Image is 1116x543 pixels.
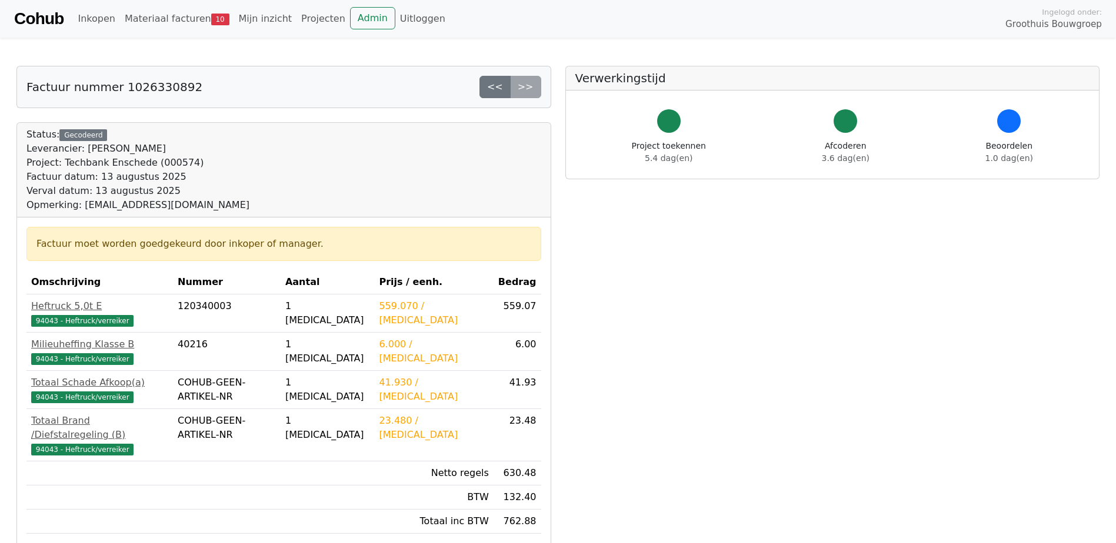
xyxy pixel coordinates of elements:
[26,156,249,170] div: Project: Techbank Enschede (000574)
[31,444,134,455] span: 94043 - Heftruck/verreiker
[173,409,281,461] td: COHUB-GEEN-ARTIKEL-NR
[494,371,541,409] td: 41.93
[285,337,370,366] div: 1 [MEDICAL_DATA]
[31,299,168,327] a: Heftruck 5,0t E94043 - Heftruck/verreiker
[374,510,493,534] td: Totaal inc BTW
[297,7,350,31] a: Projecten
[26,270,173,294] th: Omschrijving
[31,337,168,366] a: Milieuheffing Klasse B94043 - Heftruck/verreiker
[379,299,488,327] div: 559.070 / [MEDICAL_DATA]
[1042,6,1102,18] span: Ingelogd onder:
[1005,18,1102,31] span: Groothuis Bouwgroep
[73,7,119,31] a: Inkopen
[494,409,541,461] td: 23.48
[822,153,870,163] span: 3.6 dag(en)
[285,376,370,404] div: 1 [MEDICAL_DATA]
[31,414,168,456] a: Totaal Brand /Diefstalregeling (B)94043 - Heftruck/verreiker
[494,510,541,534] td: 762.88
[281,270,375,294] th: Aantal
[379,376,488,404] div: 41.930 / [MEDICAL_DATA]
[31,299,168,313] div: Heftruck 5,0t E
[350,7,395,29] a: Admin
[31,337,168,351] div: Milieuheffing Klasse B
[374,270,493,294] th: Prijs / eenh.
[31,353,134,365] span: 94043 - Heftruck/verreiker
[31,376,168,404] a: Totaal Schade Afkoop(a)94043 - Heftruck/verreiker
[173,270,281,294] th: Nummer
[31,414,168,442] div: Totaal Brand /Diefstalregeling (B)
[211,14,229,25] span: 10
[36,237,531,251] div: Factuur moet worden goedgekeurd door inkoper of manager.
[374,461,493,485] td: Netto regels
[26,170,249,184] div: Factuur datum: 13 augustus 2025
[59,129,107,141] div: Gecodeerd
[632,140,706,165] div: Project toekennen
[173,371,281,409] td: COHUB-GEEN-ARTIKEL-NR
[822,140,870,165] div: Afcoderen
[173,294,281,333] td: 120340003
[285,299,370,327] div: 1 [MEDICAL_DATA]
[494,294,541,333] td: 559.07
[479,76,511,98] a: <<
[14,5,64,33] a: Cohub
[645,153,692,163] span: 5.4 dag(en)
[173,333,281,371] td: 40216
[234,7,297,31] a: Mijn inzicht
[494,270,541,294] th: Bedrag
[26,128,249,212] div: Status:
[31,315,134,327] span: 94043 - Heftruck/verreiker
[26,142,249,156] div: Leverancier: [PERSON_NAME]
[494,333,541,371] td: 6.00
[379,337,488,366] div: 6.000 / [MEDICAL_DATA]
[379,414,488,442] div: 23.480 / [MEDICAL_DATA]
[494,461,541,485] td: 630.48
[395,7,450,31] a: Uitloggen
[985,153,1033,163] span: 1.0 dag(en)
[31,376,168,390] div: Totaal Schade Afkoop(a)
[26,80,202,94] h5: Factuur nummer 1026330892
[494,485,541,510] td: 132.40
[120,7,234,31] a: Materiaal facturen10
[575,71,1090,85] h5: Verwerkingstijd
[26,198,249,212] div: Opmerking: [EMAIL_ADDRESS][DOMAIN_NAME]
[285,414,370,442] div: 1 [MEDICAL_DATA]
[985,140,1033,165] div: Beoordelen
[31,391,134,403] span: 94043 - Heftruck/verreiker
[26,184,249,198] div: Verval datum: 13 augustus 2025
[374,485,493,510] td: BTW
